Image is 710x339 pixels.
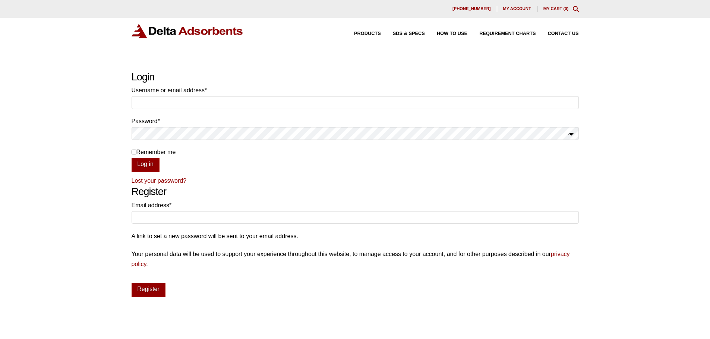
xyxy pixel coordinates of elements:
a: Products [342,31,381,36]
span: [PHONE_NUMBER] [452,7,491,11]
span: My account [503,7,531,11]
span: Contact Us [548,31,579,36]
a: My account [497,6,537,12]
p: A link to set a new password will be sent to your email address. [132,231,579,241]
span: Products [354,31,381,36]
span: Requirement Charts [479,31,536,36]
input: Remember me [132,150,136,154]
button: Show password [568,129,574,140]
h2: Register [132,186,579,198]
a: Requirement Charts [467,31,536,36]
span: Remember me [136,149,176,155]
a: Contact Us [536,31,579,36]
label: Password [132,116,579,126]
img: Delta Adsorbents [132,24,243,38]
a: My Cart (0) [543,6,569,11]
a: [PHONE_NUMBER] [446,6,497,12]
a: SDS & SPECS [381,31,425,36]
span: How to Use [437,31,467,36]
a: Lost your password? [132,178,187,184]
p: Your personal data will be used to support your experience throughout this website, to manage acc... [132,249,579,269]
label: Username or email address [132,85,579,95]
div: Toggle Modal Content [573,6,579,12]
h2: Login [132,71,579,83]
a: How to Use [425,31,467,36]
button: Log in [132,158,160,172]
button: Register [132,283,165,297]
span: SDS & SPECS [393,31,425,36]
span: 0 [565,6,567,11]
label: Email address [132,200,579,210]
a: privacy policy [132,251,570,267]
